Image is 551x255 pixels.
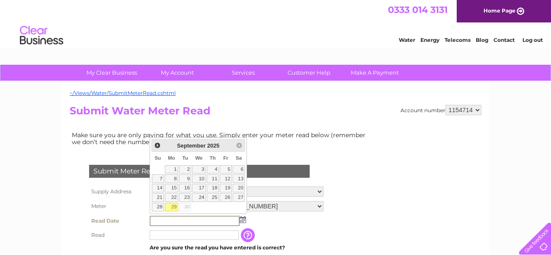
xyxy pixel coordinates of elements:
span: Tuesday [182,155,188,161]
span: Wednesday [195,155,202,161]
input: Information [241,228,256,242]
a: 0333 014 3131 [388,4,448,15]
a: Telecoms [445,37,471,43]
th: Read [87,228,147,242]
img: logo.png [19,22,64,49]
a: 5 [220,165,232,174]
a: 27 [233,193,245,202]
div: Submit Meter Read [89,165,310,178]
span: Thursday [210,155,216,161]
span: Friday [223,155,228,161]
div: Clear Business is a trading name of Verastar Limited (registered in [GEOGRAPHIC_DATA] No. 3667643... [72,5,481,42]
a: 22 [165,193,178,202]
a: Energy [420,37,439,43]
a: Services [208,65,279,81]
span: Monday [168,155,175,161]
a: 18 [207,184,219,192]
a: Water [399,37,415,43]
a: 2 [179,165,191,174]
th: Meter [87,199,147,214]
td: Make sure you are only paying for what you use. Simply enter your meter read below (remember we d... [70,129,372,148]
a: 6 [233,165,245,174]
a: Contact [493,37,515,43]
a: Log out [522,37,543,43]
a: 16 [179,184,191,192]
a: 20 [233,184,245,192]
th: Read Date [87,214,147,228]
h2: Submit Water Meter Read [70,105,481,121]
span: Saturday [236,155,242,161]
a: 17 [192,184,206,192]
a: Customer Help [273,65,345,81]
a: 29 [165,203,178,211]
span: September [177,142,205,149]
span: Prev [154,142,161,149]
div: Account number [400,105,481,115]
a: My Clear Business [76,65,147,81]
a: 8 [165,174,178,183]
a: 13 [233,174,245,183]
span: Sunday [154,155,161,161]
a: 28 [152,203,164,211]
a: 15 [165,184,178,192]
img: ... [240,216,246,223]
a: 9 [179,174,191,183]
a: 3 [192,165,206,174]
a: 26 [220,193,232,202]
a: My Account [142,65,213,81]
a: 4 [207,165,219,174]
th: Supply Address [87,184,147,199]
td: Are you sure the read you have entered is correct? [147,242,326,253]
a: ~/Views/Water/SubmitMeterRead.cshtml [70,90,176,96]
a: 1 [165,165,178,174]
a: Prev [153,140,163,150]
a: 23 [179,193,191,202]
a: 19 [220,184,232,192]
a: 25 [207,193,219,202]
a: 21 [152,193,164,202]
a: 7 [152,174,164,183]
span: 2025 [207,142,219,149]
a: 12 [220,174,232,183]
a: 24 [192,193,206,202]
a: Blog [476,37,488,43]
a: 10 [192,174,206,183]
a: 14 [152,184,164,192]
a: 11 [207,174,219,183]
a: Make A Payment [339,65,410,81]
